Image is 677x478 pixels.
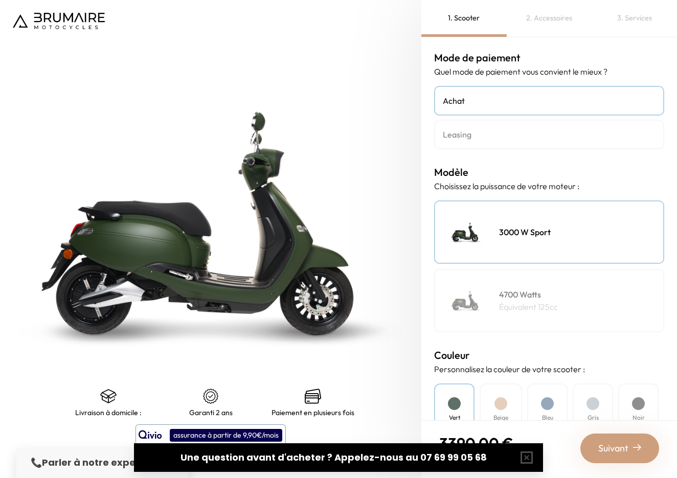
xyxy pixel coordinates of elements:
[499,301,558,313] p: Équivalent 125cc
[434,165,664,180] h3: Modèle
[170,429,282,442] div: assurance à partir de 9,90€/mois
[13,13,105,29] img: Logo de Brumaire
[439,434,513,453] span: 3390,00 €
[499,288,558,301] h4: 4700 Watts
[136,424,286,446] button: assurance à partir de 9,90€/mois
[272,408,354,417] p: Paiement en plusieurs fois
[440,275,491,326] img: Scooter
[633,413,645,422] h4: Noir
[443,128,656,141] h4: Leasing
[189,408,233,417] p: Garanti 2 ans
[100,388,117,404] img: shipping.png
[598,441,628,456] span: Suivant
[499,226,551,238] h4: 3000 W Sport
[305,388,321,404] img: credit-cards.png
[434,65,664,78] p: Quel mode de paiement vous convient le mieux ?
[434,120,664,149] a: Leasing
[139,429,162,441] img: logo qivio
[493,413,508,422] h4: Beige
[75,408,142,417] p: Livraison à domicile :
[449,413,460,422] h4: Vert
[443,95,656,107] h4: Achat
[434,363,664,375] p: Personnalisez la couleur de votre scooter :
[588,413,599,422] h4: Gris
[633,443,641,451] img: right-arrow-2.png
[440,207,491,258] img: Scooter
[434,50,664,65] h3: Mode de paiement
[202,388,219,404] img: certificat-de-garantie.png
[434,180,664,192] p: Choisissez la puissance de votre moteur :
[434,348,664,363] h3: Couleur
[542,413,553,422] h4: Bleu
